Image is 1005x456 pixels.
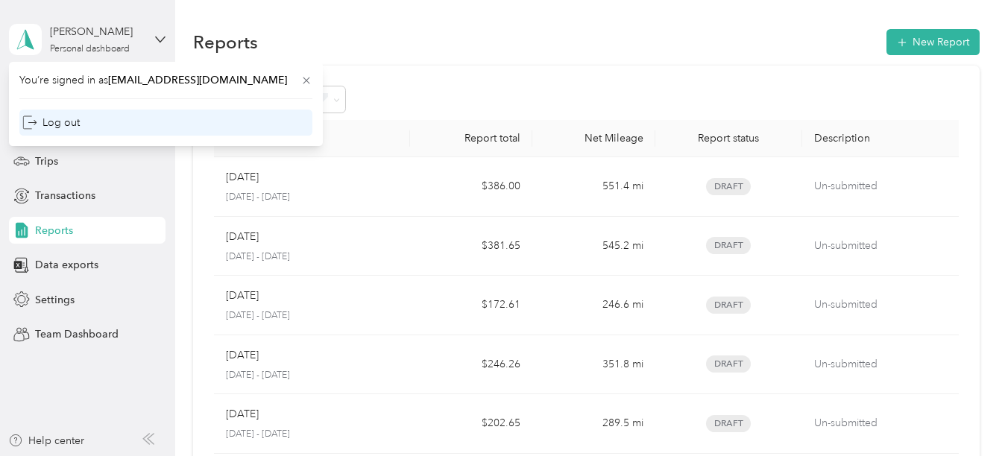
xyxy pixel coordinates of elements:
[226,309,398,323] p: [DATE] - [DATE]
[706,297,751,314] span: Draft
[706,237,751,254] span: Draft
[226,169,259,186] p: [DATE]
[706,178,751,195] span: Draft
[22,115,80,130] div: Log out
[410,157,532,217] td: $386.00
[19,72,312,88] span: You’re signed in as
[532,157,655,217] td: 551.4 mi
[35,326,119,342] span: Team Dashboard
[410,120,532,157] th: Report total
[226,288,259,304] p: [DATE]
[50,24,143,39] div: [PERSON_NAME]
[226,369,398,382] p: [DATE] - [DATE]
[814,178,954,194] p: Un-submitted
[226,229,259,245] p: [DATE]
[35,223,73,238] span: Reports
[532,394,655,454] td: 289.5 mi
[226,406,259,422] p: [DATE]
[226,191,398,204] p: [DATE] - [DATE]
[35,153,58,169] span: Trips
[706,355,751,373] span: Draft
[35,257,98,273] span: Data exports
[226,347,259,364] p: [DATE]
[410,276,532,335] td: $172.61
[802,120,965,157] th: Description
[814,238,954,254] p: Un-submitted
[35,188,95,203] span: Transactions
[667,132,790,145] div: Report status
[921,373,1005,456] iframe: Everlance-gr Chat Button Frame
[108,74,287,86] span: [EMAIL_ADDRESS][DOMAIN_NAME]
[8,433,84,449] button: Help center
[814,356,954,373] p: Un-submitted
[886,29,980,55] button: New Report
[706,415,751,432] span: Draft
[193,34,258,50] h1: Reports
[532,335,655,395] td: 351.8 mi
[226,428,398,441] p: [DATE] - [DATE]
[814,415,954,431] p: Un-submitted
[532,217,655,276] td: 545.2 mi
[532,120,655,157] th: Net Mileage
[226,250,398,264] p: [DATE] - [DATE]
[50,45,130,54] div: Personal dashboard
[410,335,532,395] td: $246.26
[410,394,532,454] td: $202.65
[35,292,75,308] span: Settings
[814,297,954,313] p: Un-submitted
[410,217,532,276] td: $381.65
[532,276,655,335] td: 246.6 mi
